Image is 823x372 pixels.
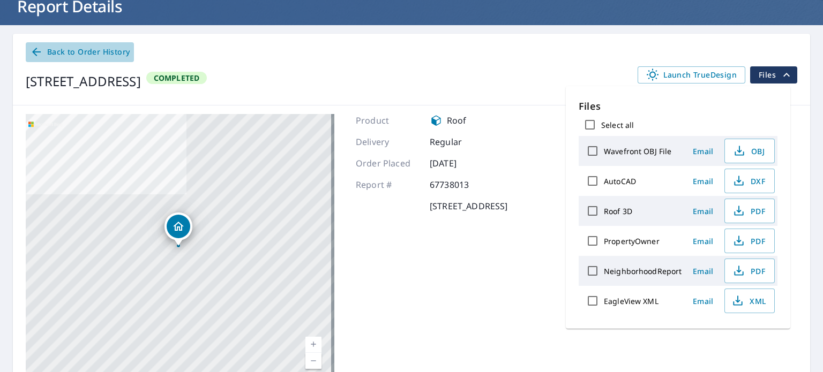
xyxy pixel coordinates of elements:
p: Files [579,99,777,113]
button: Email [686,173,720,189]
span: Back to Order History [30,45,130,59]
a: Current Level 17, Zoom In [305,337,321,353]
p: [DATE] [430,157,494,170]
label: EagleView XML [604,296,659,306]
p: Regular [430,135,494,148]
div: Dropped pin, building 1, Residential property, 926 12th Ave E Seattle, WA 98102 [164,212,192,246]
a: Launch TrueDesign [638,66,745,83]
button: XML [724,289,775,313]
span: PDF [731,234,766,247]
span: XML [731,294,766,307]
button: Email [686,233,720,249]
p: [STREET_ADDRESS] [430,200,507,212]
span: Completed [147,73,206,83]
a: Current Level 17, Zoom Out [305,353,321,369]
button: DXF [724,169,775,193]
span: Email [690,266,716,276]
a: Back to Order History [26,42,134,62]
div: [STREET_ADDRESS] [26,72,141,91]
p: Report # [356,178,420,191]
span: Files [759,69,793,81]
p: Order Placed [356,157,420,170]
span: Launch TrueDesign [646,69,737,81]
p: 67738013 [430,178,494,191]
span: Email [690,236,716,246]
button: PDF [724,229,775,253]
p: Delivery [356,135,420,148]
label: PropertyOwner [604,236,660,246]
button: Email [686,263,720,279]
span: Email [690,176,716,186]
div: Roof [430,114,494,127]
span: Email [690,296,716,306]
span: Email [690,206,716,216]
button: PDF [724,199,775,223]
label: AutoCAD [604,176,636,186]
span: PDF [731,204,766,217]
button: PDF [724,259,775,283]
button: OBJ [724,139,775,163]
span: OBJ [731,145,766,157]
label: Wavefront OBJ File [604,146,671,156]
label: Select all [601,120,634,130]
label: Roof 3D [604,206,632,216]
p: Product [356,114,420,127]
label: NeighborhoodReport [604,266,682,276]
span: DXF [731,174,766,187]
button: Email [686,143,720,160]
span: Email [690,146,716,156]
button: Email [686,293,720,309]
span: PDF [731,264,766,277]
button: filesDropdownBtn-67738013 [750,66,797,83]
button: Email [686,203,720,219]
